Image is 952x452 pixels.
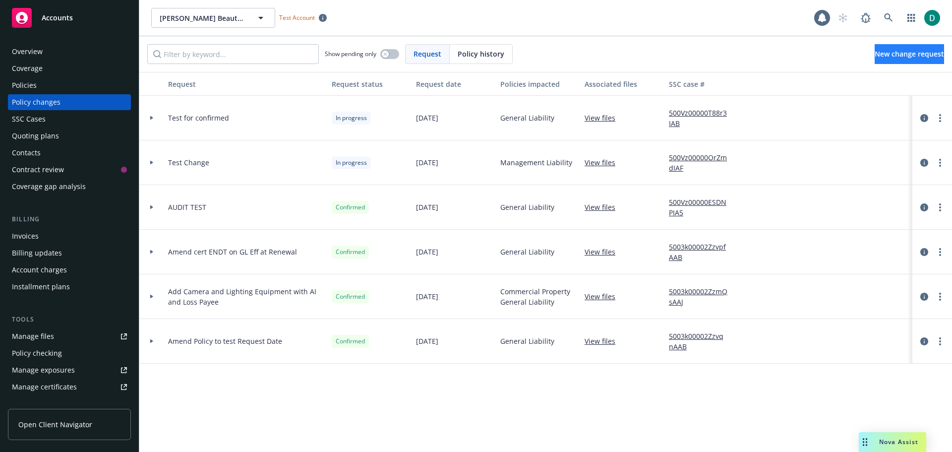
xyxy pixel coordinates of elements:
a: Manage files [8,328,131,344]
span: Nova Assist [879,438,918,446]
button: SSC case # [665,72,739,96]
div: Toggle Row Expanded [139,96,164,140]
span: General Liability [500,336,554,346]
a: Coverage [8,61,131,76]
div: Policy checking [12,345,62,361]
div: Policy changes [12,94,60,110]
div: Quoting plans [12,128,59,144]
input: Filter by keyword... [147,44,319,64]
a: 500Vz00000OrZmdIAF [669,152,735,173]
span: Request [414,49,441,59]
span: Open Client Navigator [18,419,92,430]
a: Quoting plans [8,128,131,144]
div: Associated files [585,79,661,89]
span: [DATE] [416,291,438,302]
span: Accounts [42,14,73,22]
a: circleInformation [918,335,930,347]
span: Amend Policy to test Request Date [168,336,282,346]
img: photo [924,10,940,26]
div: Installment plans [12,279,70,295]
a: Manage exposures [8,362,131,378]
div: Toggle Row Expanded [139,140,164,185]
span: [DATE] [416,113,438,123]
span: Confirmed [336,248,365,257]
a: Contacts [8,145,131,161]
span: Amend cert ENDT on GL Eff at Renewal [168,247,297,257]
a: 500Vz00000T88r3IAB [669,108,735,129]
div: SSC Cases [12,111,46,127]
a: Switch app [901,8,921,28]
div: Account charges [12,262,67,278]
div: Toggle Row Expanded [139,230,164,274]
span: In progress [336,158,367,167]
a: New change request [875,44,944,64]
div: Request date [416,79,492,89]
a: more [934,157,946,169]
a: Coverage gap analysis [8,179,131,194]
a: Contract review [8,162,131,178]
div: Invoices [12,228,39,244]
button: Request status [328,72,412,96]
a: more [934,112,946,124]
span: [DATE] [416,336,438,346]
span: Show pending only [325,50,376,58]
div: Drag to move [859,432,871,452]
div: Manage certificates [12,379,77,395]
a: View files [585,291,623,302]
span: Test for confirmed [168,113,229,123]
span: Commercial Property [500,286,570,297]
span: [DATE] [416,202,438,212]
div: Policies impacted [500,79,577,89]
span: Add Camera and Lighting Equipment with AI and Loss Payee [168,286,324,307]
div: Request status [332,79,408,89]
div: Request [168,79,324,89]
a: Accounts [8,4,131,32]
a: View files [585,113,623,123]
div: Toggle Row Expanded [139,185,164,230]
span: General Liability [500,202,554,212]
a: circleInformation [918,246,930,258]
a: circleInformation [918,157,930,169]
a: Billing updates [8,245,131,261]
div: Contacts [12,145,41,161]
button: Request [164,72,328,96]
a: Manage certificates [8,379,131,395]
button: Request date [412,72,496,96]
a: Overview [8,44,131,60]
div: SSC case # [669,79,735,89]
div: Manage exposures [12,362,75,378]
a: 500Vz00000ESDNPIA5 [669,197,735,218]
span: Management Liability [500,157,572,168]
div: Billing updates [12,245,62,261]
a: Invoices [8,228,131,244]
div: Coverage gap analysis [12,179,86,194]
a: View files [585,336,623,346]
a: Installment plans [8,279,131,295]
span: Confirmed [336,203,365,212]
a: Policy checking [8,345,131,361]
a: more [934,201,946,213]
button: Associated files [581,72,665,96]
span: Test Account [275,12,331,23]
span: Policy history [458,49,504,59]
a: View files [585,247,623,257]
a: circleInformation [918,112,930,124]
span: General Liability [500,247,554,257]
div: Policies [12,77,37,93]
a: SSC Cases [8,111,131,127]
a: 5003k00002ZzmQsAAJ [669,286,735,307]
span: In progress [336,114,367,123]
a: Policy changes [8,94,131,110]
span: [DATE] [416,247,438,257]
a: circleInformation [918,201,930,213]
div: Tools [8,315,131,324]
a: Manage claims [8,396,131,412]
a: 5003k00002ZzvpfAAB [669,242,735,262]
a: 5003k00002ZzvqnAAB [669,331,735,352]
div: Toggle Row Expanded [139,319,164,364]
div: Billing [8,214,131,224]
a: View files [585,202,623,212]
div: Contract review [12,162,64,178]
div: Coverage [12,61,43,76]
span: Confirmed [336,292,365,301]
